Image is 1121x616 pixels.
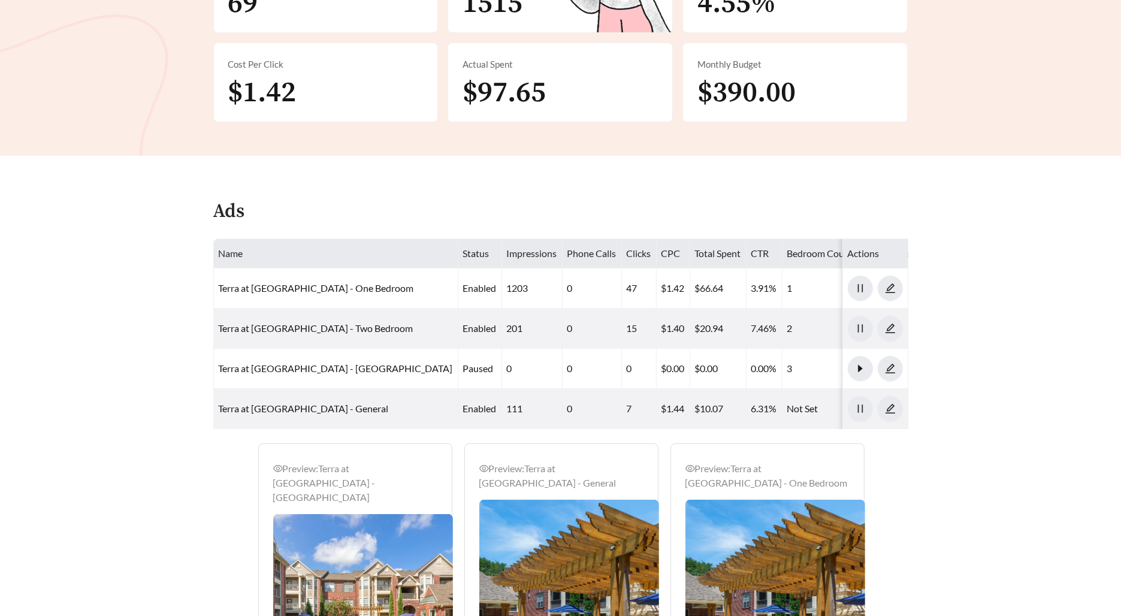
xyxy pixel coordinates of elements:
button: edit [878,276,903,301]
span: pause [848,323,872,334]
td: 0 [563,349,622,389]
span: eye [479,464,489,473]
td: $66.64 [690,268,747,309]
td: 3.91% [747,268,782,309]
span: caret-right [848,363,872,374]
span: pause [848,283,872,294]
span: $1.42 [228,75,297,111]
th: Bedroom Count [782,239,859,268]
td: Not Set [782,389,859,429]
td: $10.07 [690,389,747,429]
td: 0.00% [747,349,782,389]
span: paused [463,363,494,374]
td: $1.44 [657,389,690,429]
a: edit [878,282,903,294]
span: CTR [751,247,769,259]
button: pause [848,316,873,341]
a: Terra at [GEOGRAPHIC_DATA] - General [219,403,389,414]
td: 7.46% [747,309,782,349]
td: $1.40 [657,309,690,349]
td: 0 [502,349,563,389]
div: Preview: Terra at [GEOGRAPHIC_DATA] - One Bedroom [685,461,850,490]
div: Actual Spent [463,58,658,71]
span: edit [878,363,902,374]
td: 0 [563,389,622,429]
span: $390.00 [697,75,796,111]
th: Actions [843,239,908,268]
span: eye [685,464,695,473]
span: edit [878,283,902,294]
td: 47 [622,268,657,309]
td: 111 [502,389,563,429]
span: enabled [463,322,497,334]
button: edit [878,396,903,421]
th: Phone Calls [563,239,622,268]
div: Preview: Terra at [GEOGRAPHIC_DATA] - General [479,461,643,490]
td: 0 [563,268,622,309]
a: edit [878,403,903,414]
td: 2 [782,309,859,349]
td: 1203 [502,268,563,309]
td: 15 [622,309,657,349]
button: edit [878,356,903,381]
div: Monthly Budget [697,58,893,71]
button: caret-right [848,356,873,381]
td: 0 [622,349,657,389]
a: Terra at [GEOGRAPHIC_DATA] - [GEOGRAPHIC_DATA] [219,363,453,374]
th: Name [214,239,458,268]
a: edit [878,322,903,334]
div: Cost Per Click [228,58,424,71]
td: 1 [782,268,859,309]
a: Terra at [GEOGRAPHIC_DATA] - One Bedroom [219,282,414,294]
span: edit [878,403,902,414]
th: Total Spent [690,239,747,268]
td: $0.00 [657,349,690,389]
span: edit [878,323,902,334]
td: $0.00 [690,349,747,389]
button: edit [878,316,903,341]
div: Preview: Terra at [GEOGRAPHIC_DATA] - [GEOGRAPHIC_DATA] [273,461,437,505]
th: Clicks [622,239,657,268]
span: pause [848,403,872,414]
a: Terra at [GEOGRAPHIC_DATA] - Two Bedroom [219,322,413,334]
td: 6.31% [747,389,782,429]
td: $1.42 [657,268,690,309]
td: 201 [502,309,563,349]
td: 3 [782,349,859,389]
span: $97.65 [463,75,546,111]
span: eye [273,464,283,473]
th: Impressions [502,239,563,268]
span: enabled [463,403,497,414]
td: 0 [563,309,622,349]
span: enabled [463,282,497,294]
th: Status [458,239,502,268]
span: CPC [661,247,681,259]
h4: Ads [213,201,245,222]
a: edit [878,363,903,374]
button: pause [848,276,873,301]
td: 7 [622,389,657,429]
button: pause [848,396,873,421]
td: $20.94 [690,309,747,349]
